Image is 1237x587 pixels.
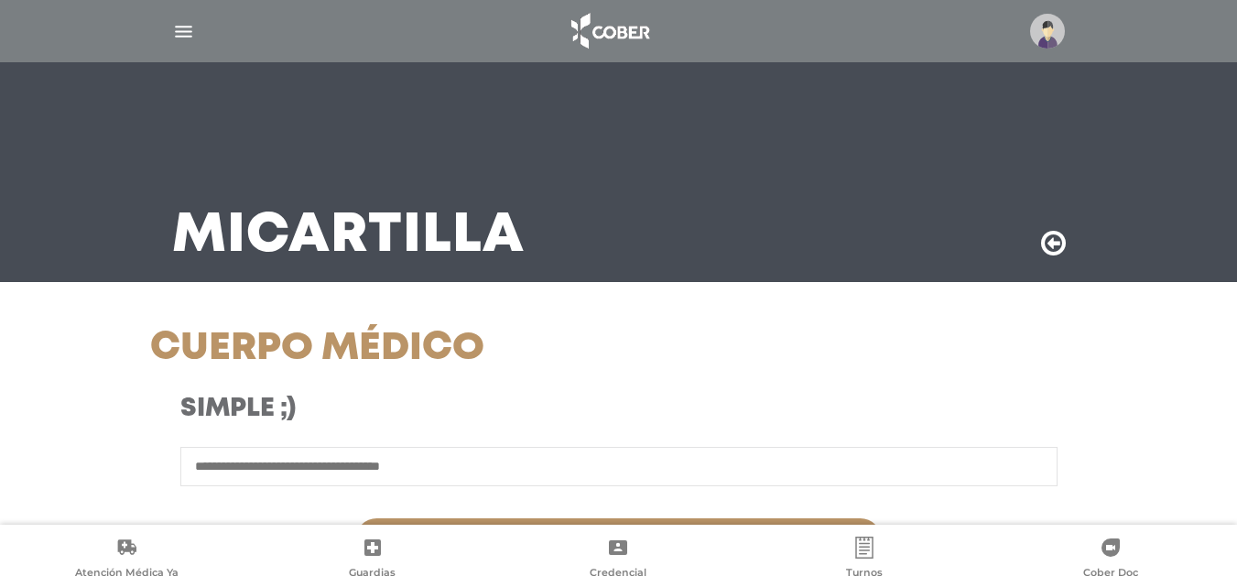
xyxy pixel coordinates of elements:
[180,394,736,425] h3: Simple ;)
[987,537,1233,583] a: Cober Doc
[349,566,396,582] span: Guardias
[846,566,883,582] span: Turnos
[150,326,766,372] h1: Cuerpo Médico
[495,537,742,583] a: Credencial
[172,20,195,43] img: Cober_menu-lines-white.svg
[1030,14,1065,49] img: profile-placeholder.svg
[250,537,496,583] a: Guardias
[590,566,646,582] span: Credencial
[561,9,657,53] img: logo_cober_home-white.png
[1083,566,1138,582] span: Cober Doc
[75,566,179,582] span: Atención Médica Ya
[4,537,250,583] a: Atención Médica Ya
[742,537,988,583] a: Turnos
[172,212,525,260] h3: Mi Cartilla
